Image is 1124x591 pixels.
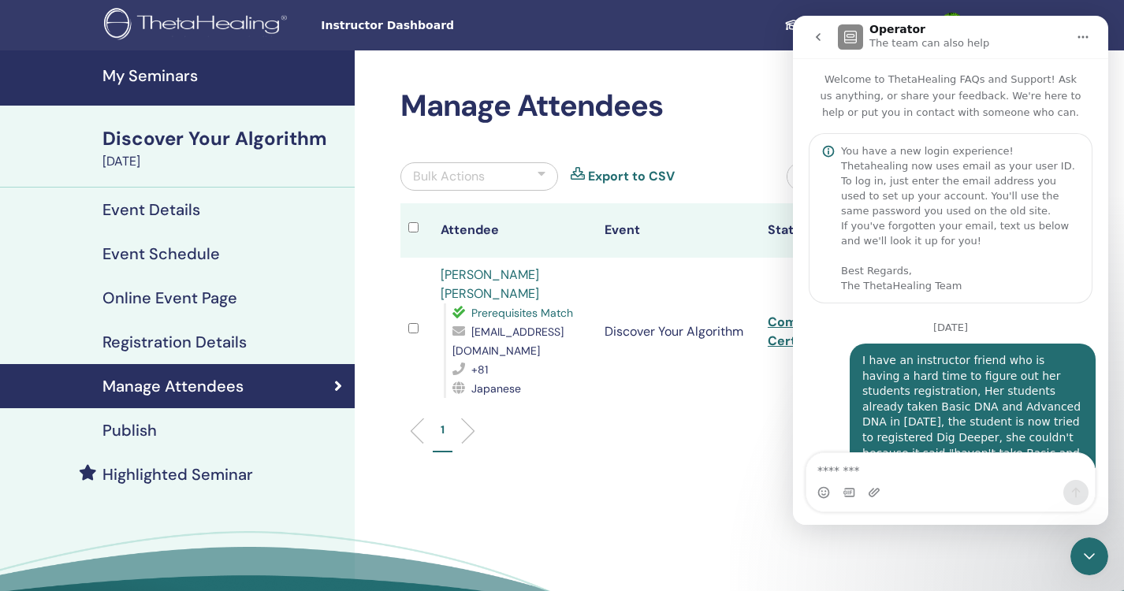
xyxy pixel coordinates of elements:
p: 1 [441,422,445,438]
div: [DATE] [102,152,345,171]
span: Japanese [471,381,521,396]
div: Bulk Actions [413,167,485,186]
img: graduation-cap-white.svg [784,18,803,32]
h4: Event Details [102,200,200,219]
a: Student Dashboard [772,11,927,40]
button: Emoji picker [24,470,37,483]
iframe: Intercom live chat [1070,537,1108,575]
a: Discover Your Algorithm[DATE] [93,125,355,171]
span: Instructor Dashboard [321,17,557,34]
a: Export to CSV [588,167,675,186]
h4: Highlighted Seminar [102,465,253,484]
th: Event [597,203,760,258]
a: Completed and Certified [768,314,863,349]
h4: My Seminars [102,66,345,85]
h4: Registration Details [102,333,247,351]
div: I have an instructor friend who is having a hard time to figure out her students registration, He... [57,328,303,501]
button: Send a message… [270,464,296,489]
th: Attendee [433,203,596,258]
button: Upload attachment [75,470,87,483]
h4: Manage Attendees [102,377,244,396]
div: Naomi says… [13,328,303,514]
div: I have an instructor friend who is having a hard time to figure out her students registration, He... [69,337,290,492]
a: [PERSON_NAME] [PERSON_NAME] [441,266,539,302]
h2: Manage Attendees [400,88,956,125]
iframe: Intercom live chat [793,16,1108,525]
img: logo.png [104,8,292,43]
span: [EMAIL_ADDRESS][DOMAIN_NAME] [452,325,564,358]
img: default.jpg [940,13,965,38]
button: Gif picker [50,470,62,483]
h4: Online Event Page [102,288,237,307]
textarea: Message… [13,437,302,464]
div: Discover Your Algorithm [102,125,345,152]
span: Prerequisites Match [471,306,573,320]
td: Discover Your Algorithm [597,258,760,406]
th: Status [760,203,923,258]
span: +81 [471,362,488,377]
h4: Publish [102,421,157,440]
h4: Event Schedule [102,244,220,263]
